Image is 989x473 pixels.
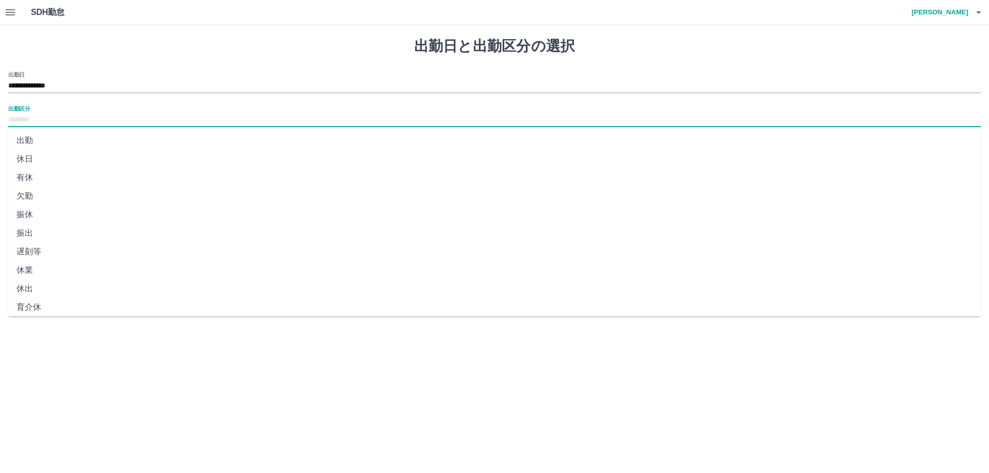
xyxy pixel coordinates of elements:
li: 出勤 [8,131,981,150]
li: 休業 [8,261,981,279]
li: 休日 [8,150,981,168]
h1: 出勤日と出勤区分の選択 [8,38,981,55]
li: 欠勤 [8,187,981,205]
li: 遅刻等 [8,242,981,261]
label: 出勤区分 [8,104,30,112]
li: 振出 [8,224,981,242]
li: 休出 [8,279,981,298]
li: 振休 [8,205,981,224]
li: 育介休 [8,298,981,317]
li: 有休 [8,168,981,187]
label: 出勤日 [8,71,25,78]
